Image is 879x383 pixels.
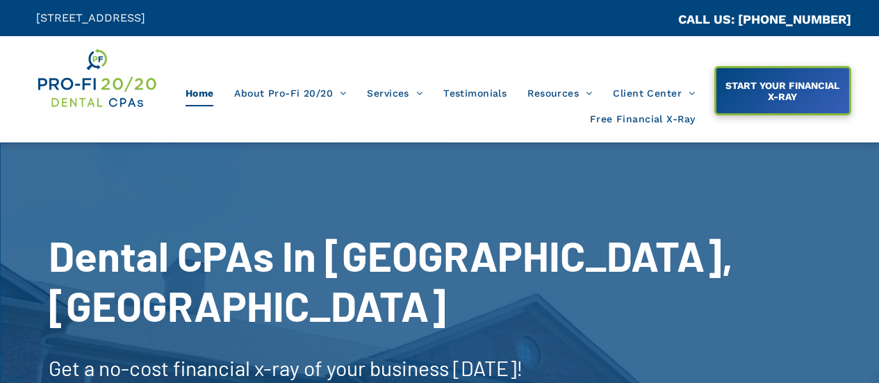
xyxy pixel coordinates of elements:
span: START YOUR FINANCIAL X-RAY [717,73,848,109]
a: Resources [517,80,602,106]
a: START YOUR FINANCIAL X-RAY [714,66,852,115]
span: no-cost financial x-ray [99,355,299,380]
img: Get Dental CPA Consulting, Bookkeeping, & Bank Loans [36,47,158,110]
a: Home [175,80,224,106]
a: CALL US: [PHONE_NUMBER] [678,12,851,26]
a: Client Center [602,80,705,106]
span: [STREET_ADDRESS] [36,11,145,24]
span: of your business [DATE]! [304,355,523,380]
a: Free Financial X-Ray [580,106,705,133]
a: Testimonials [433,80,517,106]
a: About Pro-Fi 20/20 [224,80,356,106]
span: CA::CALLC [619,13,678,26]
a: Services [356,80,433,106]
span: Dental CPAs In [GEOGRAPHIC_DATA], [GEOGRAPHIC_DATA] [49,230,733,330]
span: Get a [49,355,95,380]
